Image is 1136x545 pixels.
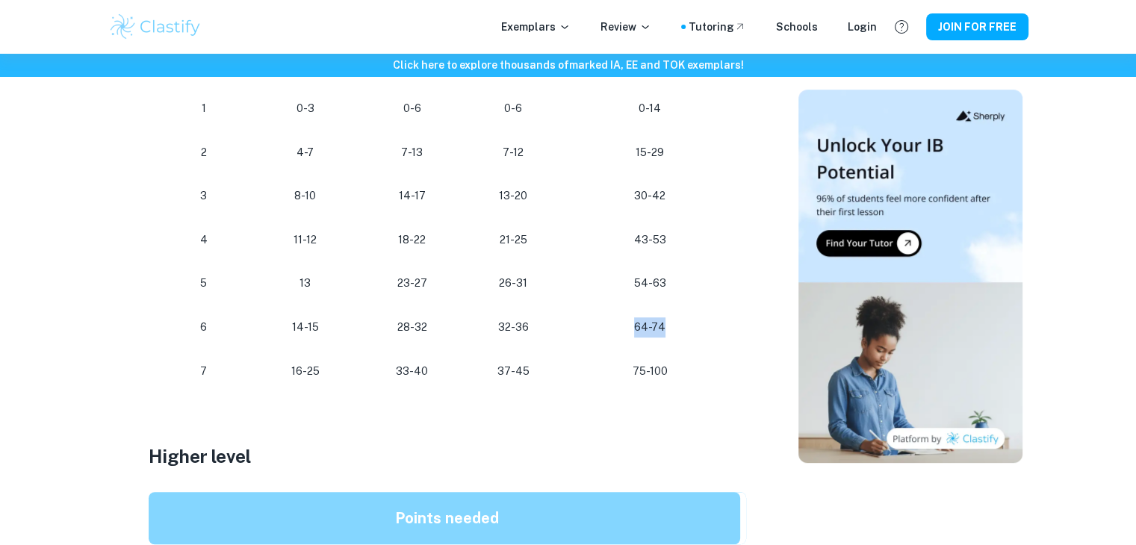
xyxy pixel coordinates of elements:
button: JOIN FOR FREE [926,13,1028,40]
p: 15-29 [572,143,728,163]
p: Review [600,19,651,35]
p: 75-100 [572,361,728,381]
p: 21-25 [478,230,547,250]
strong: Points needed [395,509,499,527]
p: 16-25 [265,361,346,381]
p: 7 [167,361,241,381]
p: 6 [167,317,241,337]
a: Tutoring [689,19,746,35]
p: 18-22 [370,230,454,250]
p: 37-45 [478,361,547,381]
button: Help and Feedback [889,14,914,40]
p: 4 [167,230,241,250]
p: 0-14 [572,99,728,119]
p: 7-12 [478,143,547,163]
a: Login [848,19,877,35]
p: 4-7 [265,143,346,163]
p: 0-3 [265,99,346,119]
p: 33-40 [370,361,454,381]
p: 11-12 [265,230,346,250]
p: 26-31 [478,273,547,293]
p: 0-6 [478,99,547,119]
p: 8-10 [265,186,346,206]
p: 14-15 [265,317,346,337]
p: 0-6 [370,99,454,119]
p: 64-74 [572,317,728,337]
span: Higher level [149,446,251,467]
p: 5 [167,273,241,293]
img: Thumbnail [798,90,1022,463]
a: Schools [776,19,818,35]
p: 13-20 [478,186,547,206]
p: 1 [167,99,241,119]
img: Clastify logo [108,12,203,42]
p: 2 [167,143,241,163]
p: 23-27 [370,273,454,293]
p: 54-63 [572,273,728,293]
p: 14-17 [370,186,454,206]
p: Exemplars [501,19,571,35]
p: 7-13 [370,143,454,163]
p: 3 [167,186,241,206]
h6: Click here to explore thousands of marked IA, EE and TOK exemplars ! [3,57,1133,73]
p: 28-32 [370,317,454,337]
p: 30-42 [572,186,728,206]
p: 13 [265,273,346,293]
p: 32-36 [478,317,547,337]
p: 43-53 [572,230,728,250]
